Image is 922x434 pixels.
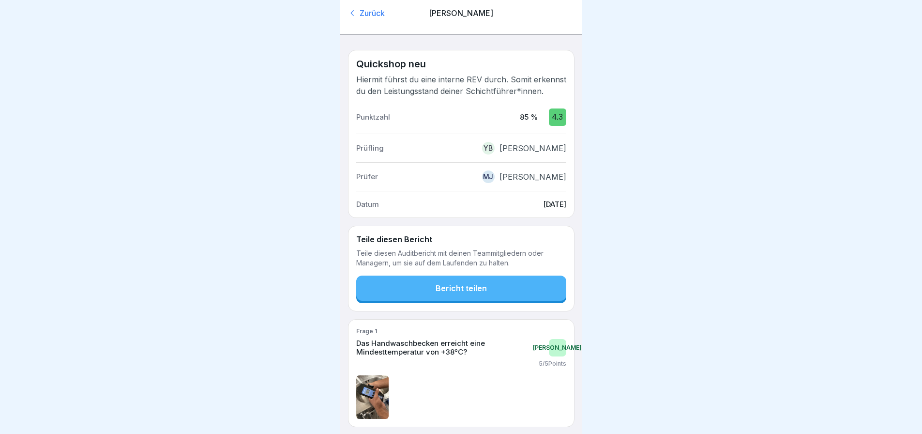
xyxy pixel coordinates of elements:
[549,108,566,126] div: 4.3
[425,8,497,18] p: [PERSON_NAME]
[348,8,420,18] a: Zurück
[543,199,566,210] p: [DATE]
[436,284,487,293] div: Bericht teilen
[520,112,538,123] p: 85 %
[356,375,389,419] img: nfl8xu7am3m9dabacqglnet6.png
[539,360,566,367] p: 5 / 5 Points
[356,276,566,301] button: Bericht teilen
[356,199,379,210] p: Datum
[549,339,566,356] div: [PERSON_NAME]
[499,171,566,183] p: [PERSON_NAME]
[356,58,566,70] h1: Quickshop neu
[356,171,378,182] p: Prüfer
[356,112,390,123] p: Punktzahl
[499,142,566,154] p: [PERSON_NAME]
[482,170,495,183] div: MJ
[482,142,495,155] div: YB
[356,327,566,336] p: Frage 1
[356,339,544,356] p: Das Handwaschbecken erreicht eine Mindesttemperatur von +38°C?
[356,74,566,97] p: Hiermit führst du eine interne REV durch. Somit erkennst du den Leistungsstand deiner Schichtführ...
[356,234,566,245] h2: Teile diesen Bericht
[356,248,566,267] p: Teile diesen Auditbericht mit deinen Teammitgliedern oder Managern, um sie auf dem Laufenden zu h...
[356,143,384,154] p: Prüfling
